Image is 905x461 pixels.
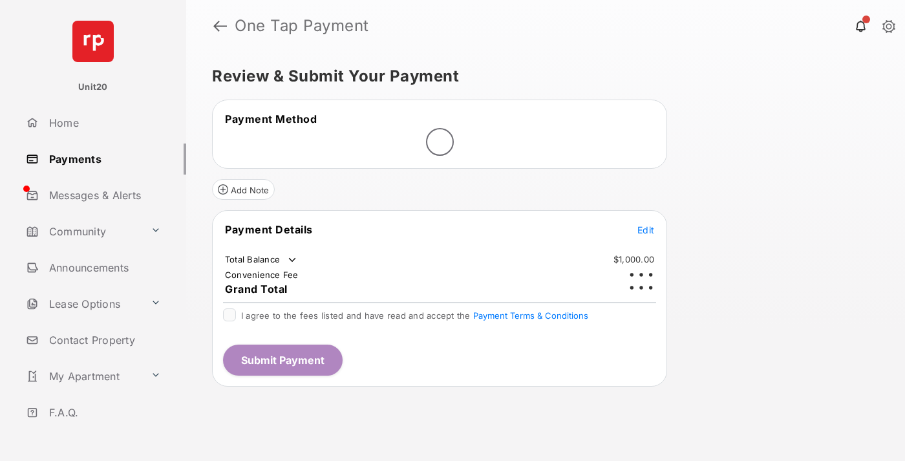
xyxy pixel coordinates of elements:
[223,345,343,376] button: Submit Payment
[21,361,145,392] a: My Apartment
[21,216,145,247] a: Community
[72,21,114,62] img: svg+xml;base64,PHN2ZyB4bWxucz0iaHR0cDovL3d3dy53My5vcmcvMjAwMC9zdmciIHdpZHRoPSI2NCIgaGVpZ2h0PSI2NC...
[225,223,313,236] span: Payment Details
[235,18,369,34] strong: One Tap Payment
[241,310,588,321] span: I agree to the fees listed and have read and accept the
[21,144,186,175] a: Payments
[212,179,275,200] button: Add Note
[224,253,299,266] td: Total Balance
[21,288,145,319] a: Lease Options
[637,224,654,235] span: Edit
[21,397,186,428] a: F.A.Q.
[21,180,186,211] a: Messages & Alerts
[21,107,186,138] a: Home
[637,223,654,236] button: Edit
[225,113,317,125] span: Payment Method
[21,325,186,356] a: Contact Property
[225,283,288,295] span: Grand Total
[21,252,186,283] a: Announcements
[473,310,588,321] button: I agree to the fees listed and have read and accept the
[78,81,108,94] p: Unit20
[212,69,869,84] h5: Review & Submit Your Payment
[224,269,299,281] td: Convenience Fee
[613,253,655,265] td: $1,000.00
